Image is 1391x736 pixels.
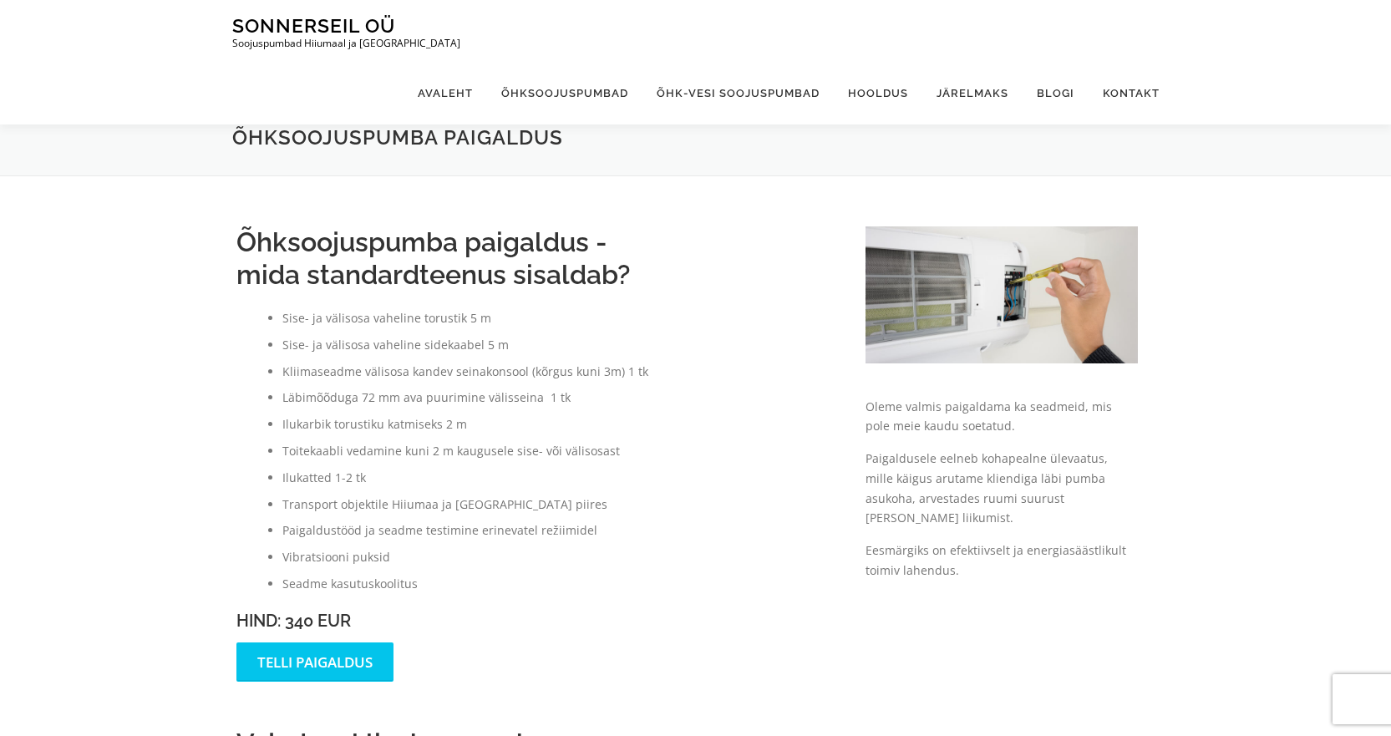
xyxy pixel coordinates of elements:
h3: HIND: 340 EUR [236,612,832,630]
a: Hooldus [834,62,922,124]
p: Soojuspumbad Hiiumaal ja [GEOGRAPHIC_DATA] [232,38,460,49]
a: Õhksoojuspumbad [487,62,642,124]
span: Eesmärgiks on efektiivselt ja energiasäästlikult toimiv lahendus. [866,542,1126,578]
a: Järelmaks [922,62,1023,124]
li: Transport objektile Hiiumaa ja [GEOGRAPHIC_DATA] piires [282,495,832,515]
a: Õhk-vesi soojuspumbad [642,62,834,124]
a: Blogi [1023,62,1089,124]
li: Vibratsiooni puksid [282,547,832,567]
li: Kliimaseadme välisosa kandev seinakonsool (kõrgus kuni 3m) 1 tk [282,362,832,382]
h1: Õhksoojuspumba paigaldus [232,124,1160,150]
li: Läbimõõduga 72 mm ava puurimine välisseina 1 tk [282,388,832,408]
a: Avaleht [404,62,487,124]
img: aircon-repair- [866,226,1139,363]
span: Oleme valmis paigaldama ka seadmeid, mis pole meie kaudu soetatud. [866,398,1112,434]
li: Seadme kasutuskoolitus [282,574,832,594]
li: Sise- ja välisosa vaheline torustik 5 m [282,308,832,328]
li: Sise- ja välisosa vaheline sidekaabel 5 m [282,335,832,355]
li: Paigaldustööd ja seadme testimine erinevatel režiimidel [282,520,832,541]
h2: Õhksoojuspumba paigaldus - mida standardteenus sisaldab? [236,226,832,291]
li: Ilukarbik torustiku katmiseks 2 m [282,414,832,434]
a: Sonnerseil OÜ [232,14,395,37]
li: Toitekaabli vedamine kuni 2 m kaugusele sise- või välisosast [282,441,832,461]
a: Kontakt [1089,62,1160,124]
li: Ilukatted 1-2 tk [282,468,832,488]
span: Paigaldusele eelneb kohapealne ülevaatus, mille käigus arutame kliendiga läbi pumba asukoha, arve... [866,450,1108,525]
a: Telli paigaldus [236,642,393,682]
